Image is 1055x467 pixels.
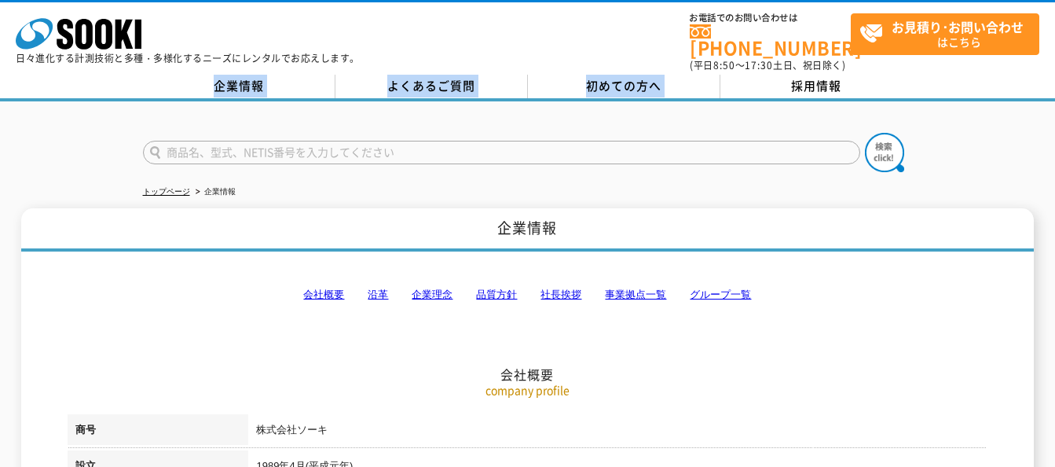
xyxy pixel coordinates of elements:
[851,13,1039,55] a: お見積り･お問い合わせはこちら
[720,75,913,98] a: 採用情報
[21,208,1034,252] h1: 企業情報
[690,24,851,57] a: [PHONE_NUMBER]
[865,133,904,172] img: btn_search.png
[690,58,845,72] span: (平日 ～ 土日、祝日除く)
[303,289,344,300] a: 会社概要
[248,414,987,450] td: 株式会社ソーキ
[745,58,773,72] span: 17:30
[143,141,860,164] input: 商品名、型式、NETIS番号を入力してください
[859,14,1039,53] span: はこちら
[586,77,661,94] span: 初めての方へ
[192,184,236,200] li: 企業情報
[605,289,666,300] a: 事業拠点一覧
[16,53,360,63] p: 日々進化する計測技術と多種・多様化するニーズにレンタルでお応えします。
[892,17,1024,36] strong: お見積り･お問い合わせ
[68,414,248,450] th: 商号
[68,382,987,399] p: company profile
[690,289,751,300] a: グループ一覧
[476,289,517,300] a: 品質方針
[690,13,851,23] span: お電話でのお問い合わせは
[68,209,987,383] h2: 会社概要
[335,75,528,98] a: よくあるご質問
[713,58,735,72] span: 8:50
[412,289,452,300] a: 企業理念
[528,75,720,98] a: 初めての方へ
[143,187,190,196] a: トップページ
[143,75,335,98] a: 企業情報
[540,289,581,300] a: 社長挨拶
[368,289,388,300] a: 沿革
